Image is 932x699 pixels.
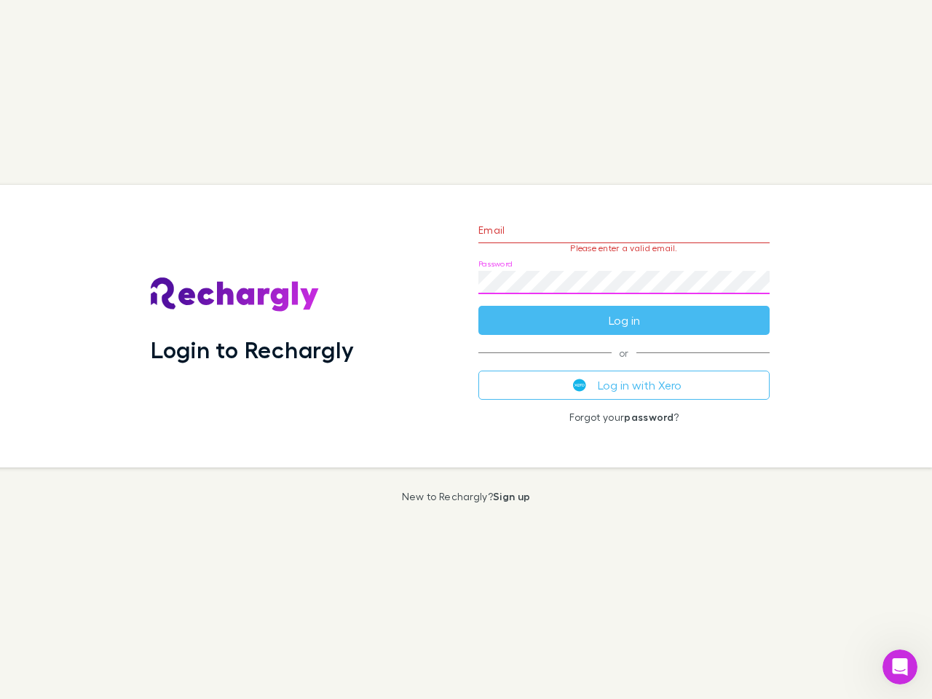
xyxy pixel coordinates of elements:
[573,379,586,392] img: Xero's logo
[478,243,770,253] p: Please enter a valid email.
[493,490,530,502] a: Sign up
[478,258,513,269] label: Password
[882,649,917,684] iframe: Intercom live chat
[402,491,531,502] p: New to Rechargly?
[624,411,674,423] a: password
[151,336,354,363] h1: Login to Rechargly
[478,306,770,335] button: Log in
[151,277,320,312] img: Rechargly's Logo
[478,411,770,423] p: Forgot your ?
[478,371,770,400] button: Log in with Xero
